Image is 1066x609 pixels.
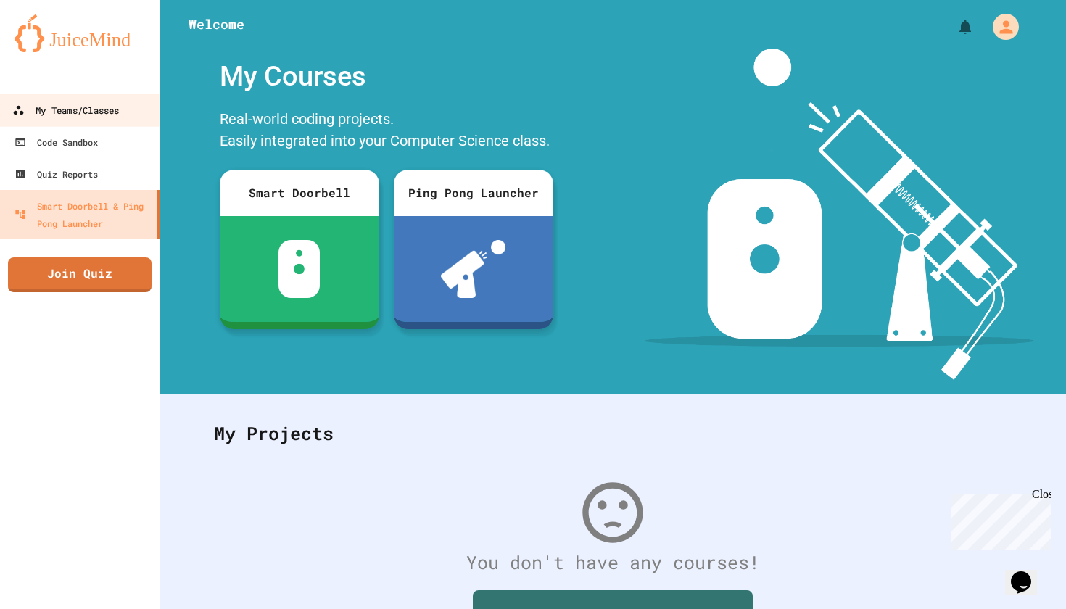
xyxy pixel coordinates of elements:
img: ppl-with-ball.png [441,240,505,298]
iframe: chat widget [946,488,1051,550]
a: Join Quiz [8,257,152,292]
img: sdb-white.svg [278,240,320,298]
div: Real-world coding projects. Easily integrated into your Computer Science class. [212,104,561,159]
div: You don't have any courses! [199,549,1026,576]
div: My Courses [212,49,561,104]
div: My Notifications [930,14,978,39]
div: My Projects [199,405,1026,462]
div: Smart Doorbell [220,170,379,216]
div: Quiz Reports [15,165,98,183]
img: banner-image-my-projects.png [645,49,1033,380]
div: Ping Pong Launcher [394,170,553,216]
div: Code Sandbox [15,133,98,151]
img: logo-orange.svg [15,14,145,52]
iframe: chat widget [1005,551,1051,594]
div: Chat with us now!Close [6,6,100,92]
div: My Teams/Classes [12,101,119,120]
div: My Account [978,10,1022,43]
div: Smart Doorbell & Ping Pong Launcher [15,197,151,232]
